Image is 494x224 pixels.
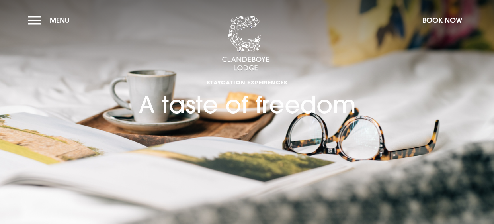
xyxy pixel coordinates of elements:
[50,16,70,25] span: Menu
[28,12,74,29] button: Menu
[139,51,356,119] h1: A taste of freedom
[418,12,466,29] button: Book Now
[222,16,269,71] img: Clandeboye Lodge
[139,79,356,86] span: Staycation Experiences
